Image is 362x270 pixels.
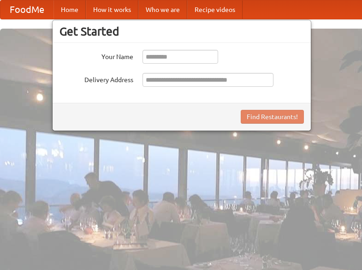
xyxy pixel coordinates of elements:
[241,110,304,124] button: Find Restaurants!
[138,0,187,19] a: Who we are
[0,0,53,19] a: FoodMe
[86,0,138,19] a: How it works
[59,73,133,84] label: Delivery Address
[59,24,304,38] h3: Get Started
[59,50,133,61] label: Your Name
[187,0,243,19] a: Recipe videos
[53,0,86,19] a: Home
